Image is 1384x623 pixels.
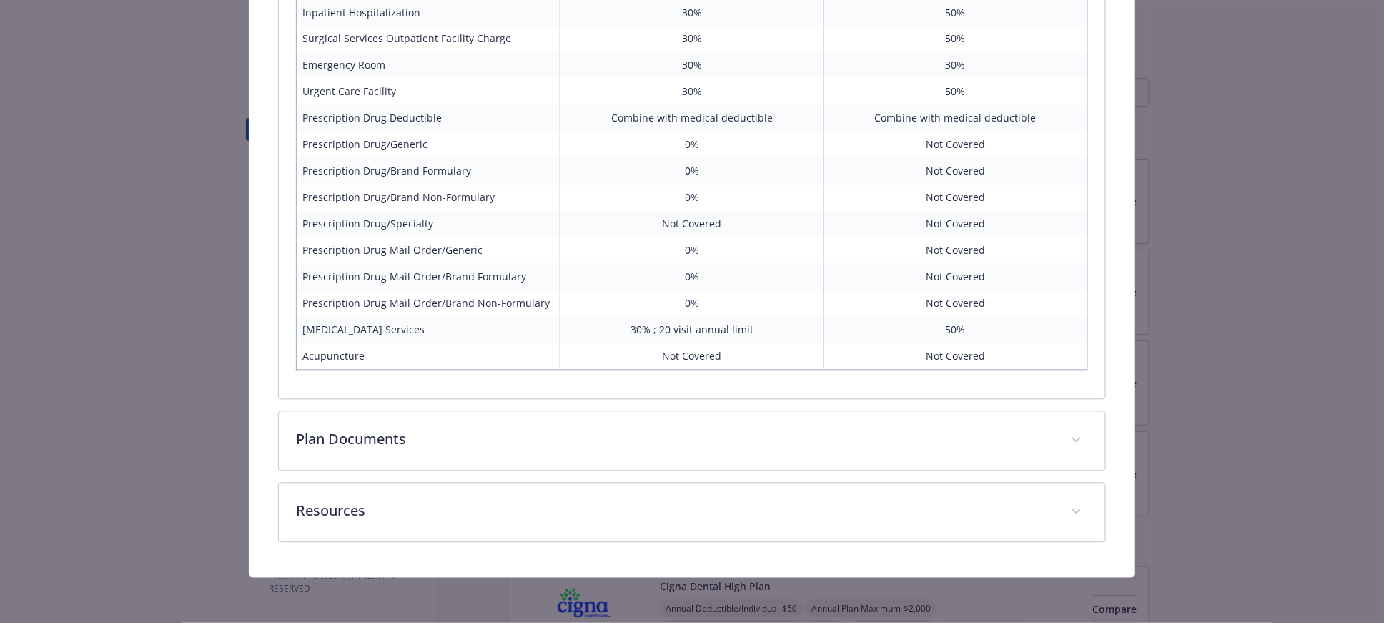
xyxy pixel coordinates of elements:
[824,317,1087,343] td: 50%
[824,105,1087,132] td: Combine with medical deductible
[297,185,560,211] td: Prescription Drug/Brand Non-Formulary
[297,158,560,185] td: Prescription Drug/Brand Formulary
[824,211,1087,237] td: Not Covered
[297,290,560,317] td: Prescription Drug Mail Order/Brand Non-Formulary
[560,26,824,52] td: 30%
[279,412,1104,471] div: Plan Documents
[297,79,560,105] td: Urgent Care Facility
[296,501,1053,522] p: Resources
[824,237,1087,264] td: Not Covered
[824,132,1087,158] td: Not Covered
[560,343,824,371] td: Not Covered
[560,105,824,132] td: Combine with medical deductible
[560,185,824,211] td: 0%
[824,185,1087,211] td: Not Covered
[824,343,1087,371] td: Not Covered
[297,264,560,290] td: Prescription Drug Mail Order/Brand Formulary
[560,317,824,343] td: 30% ; 20 visit annual limit
[279,484,1104,542] div: Resources
[296,429,1053,451] p: Plan Documents
[297,211,560,237] td: Prescription Drug/Specialty
[560,290,824,317] td: 0%
[297,132,560,158] td: Prescription Drug/Generic
[297,343,560,371] td: Acupuncture
[297,237,560,264] td: Prescription Drug Mail Order/Generic
[560,158,824,185] td: 0%
[560,237,824,264] td: 0%
[560,132,824,158] td: 0%
[297,105,560,132] td: Prescription Drug Deductible
[560,211,824,237] td: Not Covered
[824,79,1087,105] td: 50%
[560,52,824,79] td: 30%
[560,264,824,290] td: 0%
[824,52,1087,79] td: 30%
[297,317,560,343] td: [MEDICAL_DATA] Services
[560,79,824,105] td: 30%
[297,52,560,79] td: Emergency Room
[824,290,1087,317] td: Not Covered
[824,264,1087,290] td: Not Covered
[824,158,1087,185] td: Not Covered
[824,26,1087,52] td: 50%
[297,26,560,52] td: Surgical Services Outpatient Facility Charge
